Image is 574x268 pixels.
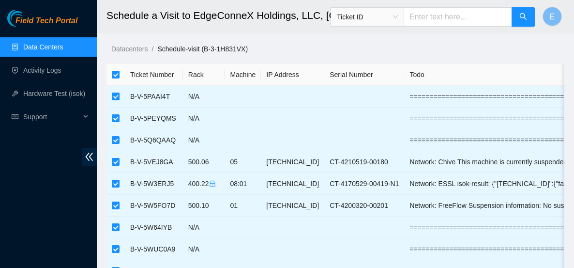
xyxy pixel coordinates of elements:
button: search [512,7,535,27]
td: N/A [183,108,225,129]
span: Support [23,107,80,126]
th: Ticket Number [125,64,183,86]
button: E [543,7,562,26]
span: read [12,113,18,120]
td: 05 [225,151,261,173]
td: 400.22 [183,173,225,195]
span: / [151,45,153,53]
td: 08:01 [225,173,261,195]
td: CT-4200320-00201 [324,195,404,217]
td: B-V-5W64IYB [125,217,183,238]
td: B-V-5PAAI4T [125,86,183,108]
td: B-V-5Q6QAAQ [125,129,183,151]
a: Schedule-visit (B-3-1H831VX) [157,45,248,53]
td: CT-4170529-00419-N1 [324,173,404,195]
th: Rack [183,64,225,86]
td: B-V-5W5FO7D [125,195,183,217]
td: [TECHNICAL_ID] [261,151,324,173]
th: Serial Number [324,64,404,86]
th: IP Address [261,64,324,86]
td: CT-4210519-00180 [324,151,404,173]
td: B-V-5PEYQMS [125,108,183,129]
td: B-V-5VEJ8GA [125,151,183,173]
td: 500.10 [183,195,225,217]
td: N/A [183,217,225,238]
span: double-left [82,148,97,166]
td: [TECHNICAL_ID] [261,173,324,195]
input: Enter text here... [404,7,512,27]
a: Hardware Test (isok) [23,90,85,97]
td: B-V-5WUC0A9 [125,238,183,260]
td: N/A [183,86,225,108]
span: E [550,11,555,23]
img: Akamai Technologies [7,10,49,27]
span: lock [209,180,216,187]
span: Field Tech Portal [15,16,77,26]
td: 01 [225,195,261,217]
a: Datacenters [111,45,148,53]
td: 500.06 [183,151,225,173]
a: Data Centers [23,43,63,51]
th: Machine [225,64,261,86]
td: B-V-5W3ERJ5 [125,173,183,195]
span: Ticket ID [337,10,398,24]
td: N/A [183,129,225,151]
a: Akamai TechnologiesField Tech Portal [7,17,77,30]
td: [TECHNICAL_ID] [261,195,324,217]
a: Activity Logs [23,66,61,74]
td: N/A [183,238,225,260]
span: search [519,13,527,22]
